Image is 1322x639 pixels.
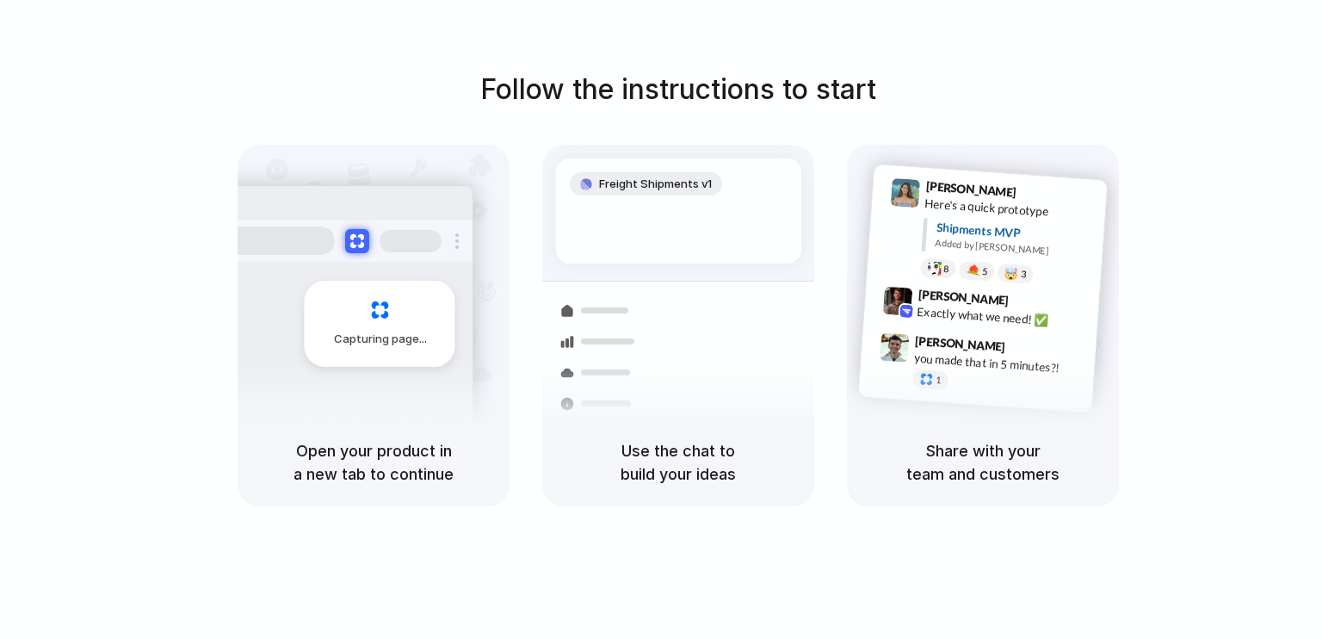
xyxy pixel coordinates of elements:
[334,331,429,348] span: Capturing page
[982,267,988,276] span: 5
[913,349,1085,378] div: you made that in 5 minutes?!
[1004,267,1019,280] div: 🤯
[917,285,1009,310] span: [PERSON_NAME]
[1022,185,1057,206] span: 9:41 AM
[868,439,1098,486] h5: Share with your team and customers
[924,195,1097,224] div: Here's a quick prototype
[936,219,1095,247] div: Shipments MVP
[1014,293,1049,313] span: 9:42 AM
[1010,339,1046,360] span: 9:47 AM
[915,331,1006,356] span: [PERSON_NAME]
[943,264,949,273] span: 8
[599,176,712,193] span: Freight Shipments v1
[480,69,876,110] h1: Follow the instructions to start
[563,439,794,486] h5: Use the chat to build your ideas
[258,439,489,486] h5: Open your product in a new tab to continue
[925,177,1016,202] span: [PERSON_NAME]
[917,302,1089,332] div: Exactly what we need! ✅
[935,236,1093,261] div: Added by [PERSON_NAME]
[1021,270,1027,279] span: 3
[936,375,942,385] span: 1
